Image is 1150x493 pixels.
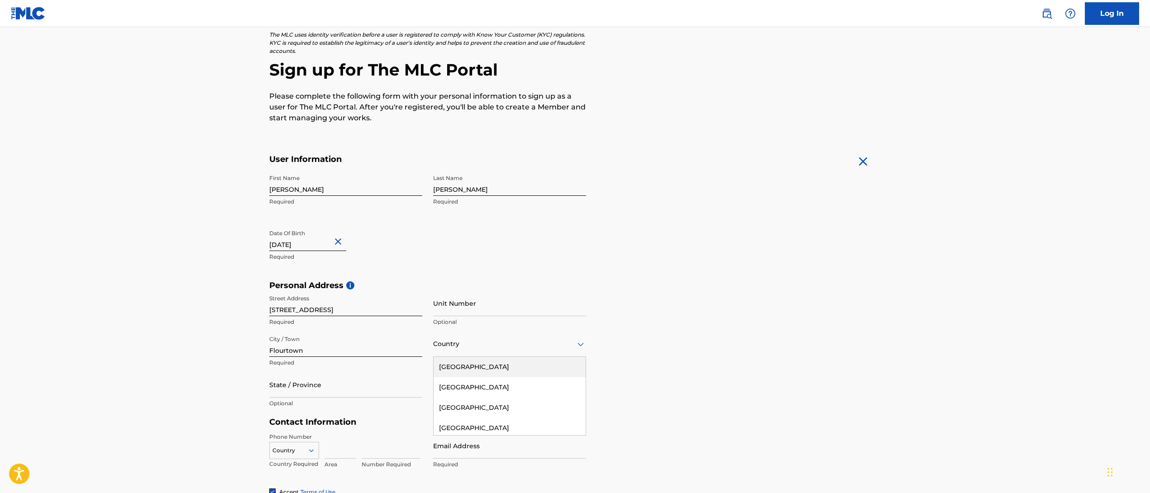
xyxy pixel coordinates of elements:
[269,91,586,123] p: Please complete the following form with your personal information to sign up as a user for The ML...
[1041,8,1052,19] img: search
[434,398,586,418] div: [GEOGRAPHIC_DATA]
[269,198,422,206] p: Required
[856,154,870,169] img: close
[269,359,422,367] p: Required
[433,460,586,469] p: Required
[269,60,881,80] h2: Sign up for The MLC Portal
[269,253,422,261] p: Required
[434,357,586,377] div: [GEOGRAPHIC_DATA]
[269,31,586,55] p: The MLC uses identity verification before a user is registered to comply with Know Your Customer ...
[269,417,586,427] h5: Contact Information
[434,418,586,438] div: [GEOGRAPHIC_DATA]
[333,228,346,256] button: Close
[434,377,586,398] div: [GEOGRAPHIC_DATA]
[1107,459,1113,486] div: Drag
[433,198,586,206] p: Required
[269,460,319,468] p: Country Required
[346,281,354,289] span: i
[11,7,46,20] img: MLC Logo
[362,460,420,469] p: Number Required
[433,318,586,326] p: Optional
[1038,5,1056,23] a: Public Search
[269,154,586,165] h5: User Information
[1061,5,1079,23] div: Help
[269,280,881,291] h5: Personal Address
[324,460,356,469] p: Area
[269,399,422,408] p: Optional
[269,318,422,326] p: Required
[1085,2,1139,25] a: Log In
[1065,8,1076,19] img: help
[1105,450,1150,493] iframe: Chat Widget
